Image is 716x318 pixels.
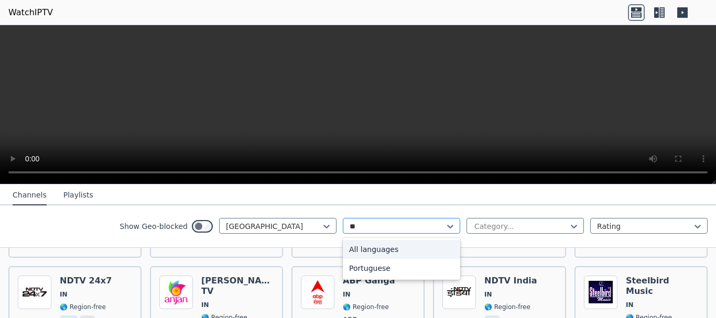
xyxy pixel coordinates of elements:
img: Steelbird Music [584,276,617,309]
button: Playlists [63,185,93,205]
img: NDTV India [442,276,476,309]
label: Show Geo-blocked [120,221,188,232]
img: NDTV 24x7 [18,276,51,309]
div: All languages [343,240,460,259]
img: ABP Ganga [301,276,334,309]
h6: Steelbird Music [626,276,698,297]
span: IN [343,290,351,299]
button: Channels [13,185,47,205]
img: Anjan TV [159,276,193,309]
h6: ABP Ganga [343,276,395,286]
h6: [PERSON_NAME] TV [201,276,274,297]
span: 🌎 Region-free [343,303,389,311]
a: WatchIPTV [8,6,53,19]
span: IN [484,290,492,299]
span: IN [626,301,634,309]
div: Portuguese [343,259,460,278]
span: 🌎 Region-free [60,303,106,311]
span: IN [60,290,68,299]
h6: NDTV India [484,276,537,286]
span: IN [201,301,209,309]
span: 🌎 Region-free [484,303,530,311]
h6: NDTV 24x7 [60,276,112,286]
